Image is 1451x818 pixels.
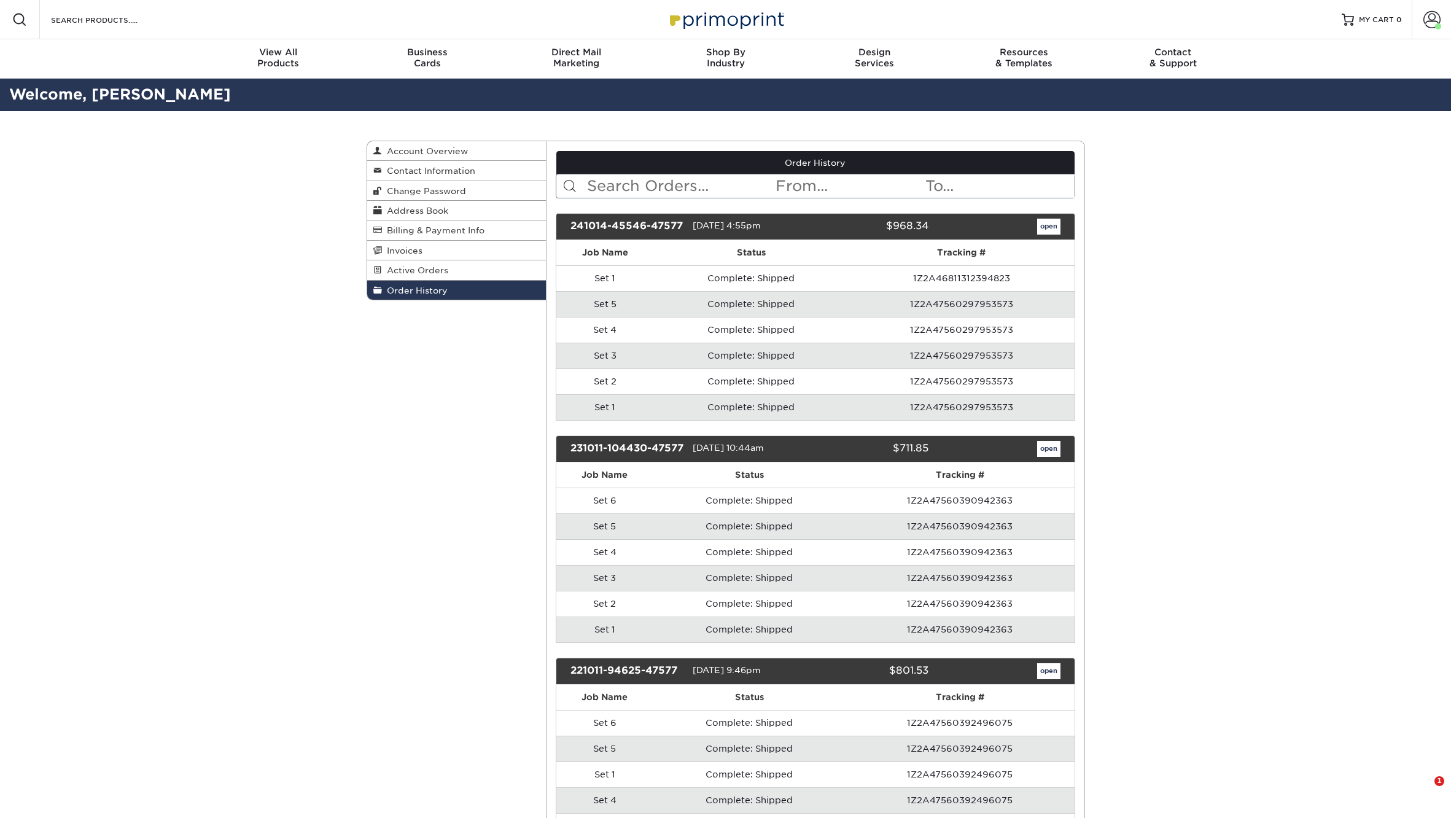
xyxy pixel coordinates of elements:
[846,462,1074,488] th: Tracking #
[654,343,849,368] td: Complete: Shipped
[561,663,693,679] div: 221011-94625-47577
[556,617,653,642] td: Set 1
[846,591,1074,617] td: 1Z2A47560390942363
[849,368,1075,394] td: 1Z2A47560297953573
[1396,15,1402,24] span: 0
[693,665,761,675] span: [DATE] 9:46pm
[806,441,938,457] div: $711.85
[556,291,654,317] td: Set 5
[367,161,547,181] a: Contact Information
[556,317,654,343] td: Set 4
[1409,776,1439,806] iframe: Intercom live chat
[382,265,448,275] span: Active Orders
[556,565,653,591] td: Set 3
[556,151,1075,174] a: Order History
[1099,47,1248,69] div: & Support
[653,685,846,710] th: Status
[849,317,1075,343] td: 1Z2A47560297953573
[367,260,547,280] a: Active Orders
[654,291,849,317] td: Complete: Shipped
[367,201,547,220] a: Address Book
[849,394,1075,420] td: 1Z2A47560297953573
[846,565,1074,591] td: 1Z2A47560390942363
[653,591,846,617] td: Complete: Shipped
[367,181,547,201] a: Change Password
[382,166,475,176] span: Contact Information
[654,317,849,343] td: Complete: Shipped
[949,39,1099,79] a: Resources& Templates
[561,441,693,457] div: 231011-104430-47577
[502,39,651,79] a: Direct MailMarketing
[556,488,653,513] td: Set 6
[367,281,547,300] a: Order History
[653,513,846,539] td: Complete: Shipped
[846,710,1074,736] td: 1Z2A47560392496075
[846,539,1074,565] td: 1Z2A47560390942363
[1359,15,1394,25] span: MY CART
[502,47,651,69] div: Marketing
[367,141,547,161] a: Account Overview
[653,565,846,591] td: Complete: Shipped
[849,291,1075,317] td: 1Z2A47560297953573
[556,710,653,736] td: Set 6
[1099,47,1248,58] span: Contact
[653,617,846,642] td: Complete: Shipped
[1099,39,1248,79] a: Contact& Support
[846,617,1074,642] td: 1Z2A47560390942363
[654,240,849,265] th: Status
[849,240,1075,265] th: Tracking #
[204,39,353,79] a: View AllProducts
[352,39,502,79] a: BusinessCards
[556,736,653,762] td: Set 5
[556,343,654,368] td: Set 3
[949,47,1099,58] span: Resources
[561,219,693,235] div: 241014-45546-47577
[924,174,1074,198] input: To...
[653,736,846,762] td: Complete: Shipped
[800,47,949,58] span: Design
[50,12,169,27] input: SEARCH PRODUCTS.....
[806,663,938,679] div: $801.53
[556,539,653,565] td: Set 4
[502,47,651,58] span: Direct Mail
[204,47,353,58] span: View All
[204,47,353,69] div: Products
[693,443,764,453] span: [DATE] 10:44am
[653,539,846,565] td: Complete: Shipped
[654,265,849,291] td: Complete: Shipped
[846,513,1074,539] td: 1Z2A47560390942363
[1037,663,1060,679] a: open
[693,220,761,230] span: [DATE] 4:55pm
[556,240,654,265] th: Job Name
[556,513,653,539] td: Set 5
[654,368,849,394] td: Complete: Shipped
[556,762,653,787] td: Set 1
[382,246,422,255] span: Invoices
[382,286,448,295] span: Order History
[382,206,448,216] span: Address Book
[556,787,653,813] td: Set 4
[653,462,846,488] th: Status
[653,488,846,513] td: Complete: Shipped
[849,343,1075,368] td: 1Z2A47560297953573
[382,225,484,235] span: Billing & Payment Info
[382,146,468,156] span: Account Overview
[556,368,654,394] td: Set 2
[800,47,949,69] div: Services
[556,685,653,710] th: Job Name
[352,47,502,58] span: Business
[949,47,1099,69] div: & Templates
[846,787,1074,813] td: 1Z2A47560392496075
[556,591,653,617] td: Set 2
[774,174,924,198] input: From...
[367,241,547,260] a: Invoices
[367,220,547,240] a: Billing & Payment Info
[556,394,654,420] td: Set 1
[653,787,846,813] td: Complete: Shipped
[651,47,800,69] div: Industry
[653,762,846,787] td: Complete: Shipped
[846,685,1074,710] th: Tracking #
[664,6,787,33] img: Primoprint
[586,174,774,198] input: Search Orders...
[1037,219,1060,235] a: open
